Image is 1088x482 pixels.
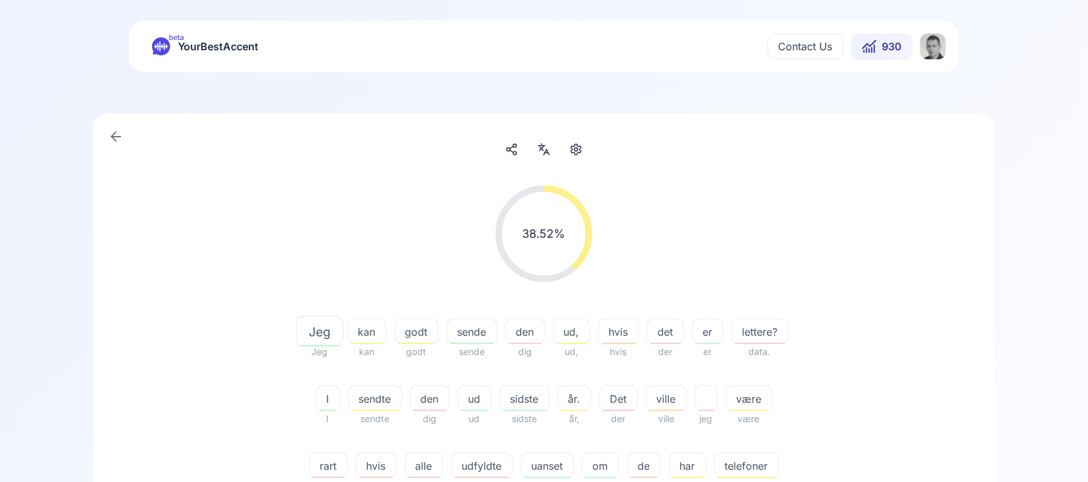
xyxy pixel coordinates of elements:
[310,458,347,474] span: rart
[405,458,443,474] span: alle
[349,391,402,407] span: sendte
[178,37,258,55] span: YourBestAccent
[582,452,619,478] button: om
[599,324,639,340] span: hvis
[693,324,723,340] span: er
[768,34,844,59] button: Contact Us
[558,391,591,407] span: år.
[646,391,686,407] span: ville
[410,411,450,427] span: dig
[458,411,492,427] span: ud
[523,225,566,243] span: 38.52 %
[348,411,402,427] span: sendte
[451,452,513,478] button: udfyldte
[309,452,348,478] button: rart
[726,411,773,427] span: være
[669,452,706,478] button: har
[599,385,638,411] button: Det
[394,318,439,344] button: godt
[726,385,773,411] button: være
[316,391,340,407] span: I
[347,344,387,360] span: kan
[851,34,913,59] button: 930
[583,458,619,474] span: om
[316,411,340,427] span: I
[411,391,449,407] span: den
[505,344,545,360] span: dig
[169,32,184,43] span: beta
[347,318,387,344] button: kan
[692,344,724,360] span: er
[695,411,718,427] span: jeg
[726,391,772,407] span: være
[348,385,402,411] button: sendte
[646,385,687,411] button: ville
[458,385,492,411] button: ud
[505,318,545,344] button: den
[458,391,491,407] span: ud
[647,344,685,360] span: der
[646,411,687,427] span: ville
[500,391,549,407] span: sidste
[553,344,590,360] span: ud,
[296,322,343,341] span: Jeg
[714,452,779,478] button: telefoner
[521,458,574,474] span: uanset
[715,458,779,474] span: telefoner
[692,318,724,344] button: er
[670,458,706,474] span: har
[920,34,946,59] img: IS
[452,458,512,474] span: udfyldte
[647,318,685,344] button: det
[600,391,637,407] span: Det
[500,411,550,427] span: sidste
[598,344,639,360] span: hvis
[447,344,498,360] span: sende
[410,385,450,411] button: den
[598,318,639,344] button: hvis
[599,411,638,427] span: der
[627,452,661,478] button: de
[447,318,498,344] button: sende
[356,452,397,478] button: hvis
[500,385,550,411] button: sidste
[316,385,340,411] button: I
[348,324,386,340] span: kan
[648,324,684,340] span: det
[558,411,592,427] span: år,
[732,344,789,360] span: data.
[628,458,661,474] span: de
[553,318,590,344] button: ud,
[554,324,590,340] span: ud,
[300,318,340,344] button: Jeg
[506,324,545,340] span: den
[395,324,438,340] span: godt
[405,452,443,478] button: alle
[447,324,497,340] span: sende
[732,324,788,340] span: lettere?
[300,344,340,360] span: Jeg
[394,344,439,360] span: godt
[142,37,269,55] a: betaYourBestAccent
[521,452,574,478] button: uanset
[882,39,902,54] span: 930
[356,458,396,474] span: hvis
[732,318,789,344] button: lettere?
[558,385,592,411] button: år.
